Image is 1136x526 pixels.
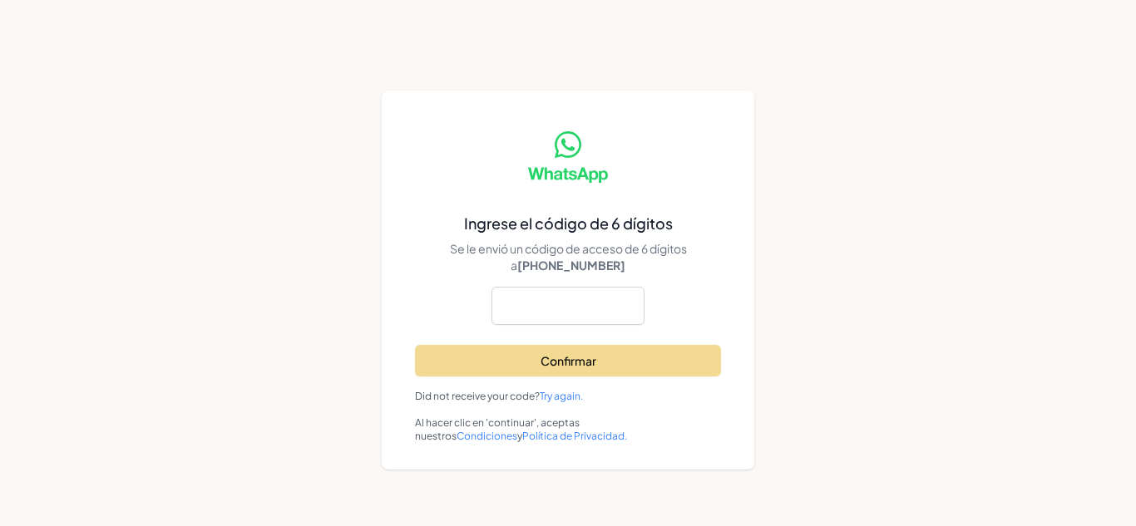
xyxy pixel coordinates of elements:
a: Política de Privacidad. [522,430,627,442]
img: whatsapp.f6588d5cb7bf46661b12dc8befa357a8.svg [528,131,608,183]
div: Ingrese el código de 6 dígitos [415,214,721,234]
p: Se le envió un código de acceso de 6 dígitos a [415,240,721,273]
a: Condiciones [457,430,517,442]
p: Al hacer clic en 'continuar', aceptas nuestros y [415,416,721,443]
p: Did not receive your code? [415,390,721,403]
b: [PHONE_NUMBER] [517,258,625,273]
button: Confirmar [415,345,721,376]
a: Try again. [540,390,583,402]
